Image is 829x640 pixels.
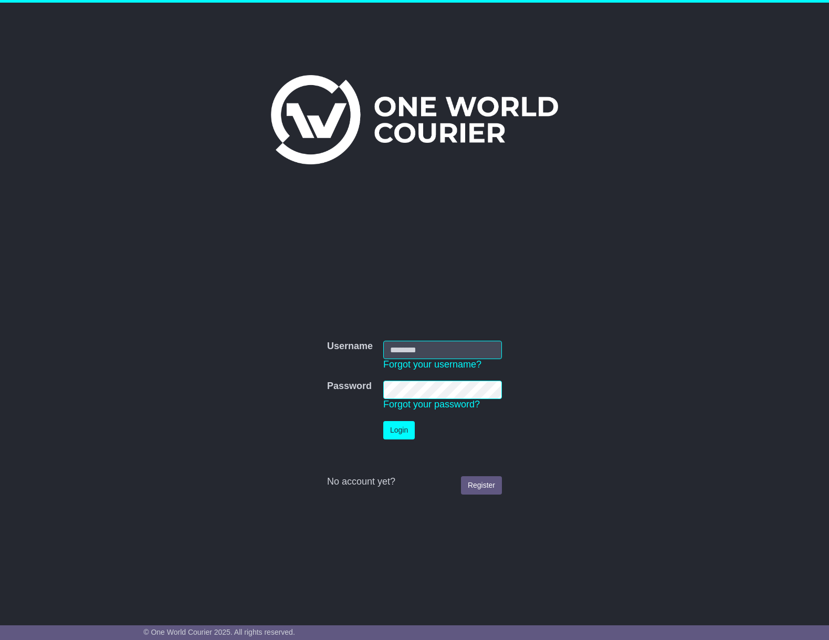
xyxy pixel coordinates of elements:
[383,421,415,439] button: Login
[327,476,502,488] div: No account yet?
[271,75,558,164] img: One World
[327,381,372,392] label: Password
[383,359,481,370] a: Forgot your username?
[143,628,295,636] span: © One World Courier 2025. All rights reserved.
[461,476,502,495] a: Register
[383,399,480,410] a: Forgot your password?
[327,341,373,352] label: Username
